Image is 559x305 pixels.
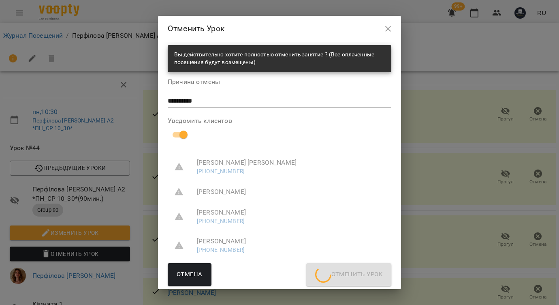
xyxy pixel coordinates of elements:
[197,218,245,224] a: [PHONE_NUMBER]
[177,269,203,280] span: Отмена
[197,187,385,197] span: [PERSON_NAME]
[197,168,245,174] a: [PHONE_NUMBER]
[197,158,385,168] span: [PERSON_NAME] [PERSON_NAME]
[197,208,385,217] span: [PERSON_NAME]
[168,118,391,124] label: Уведомить клиентов
[197,247,245,253] a: [PHONE_NUMBER]
[168,79,391,85] label: Причина отмены
[168,263,211,286] button: Отмена
[168,22,391,35] h2: Отменить Урок
[174,47,385,70] div: Вы действительно хотите полностью отменить занятие ? (Все оплаченные посещения будут возмещены)
[197,236,385,246] span: [PERSON_NAME]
